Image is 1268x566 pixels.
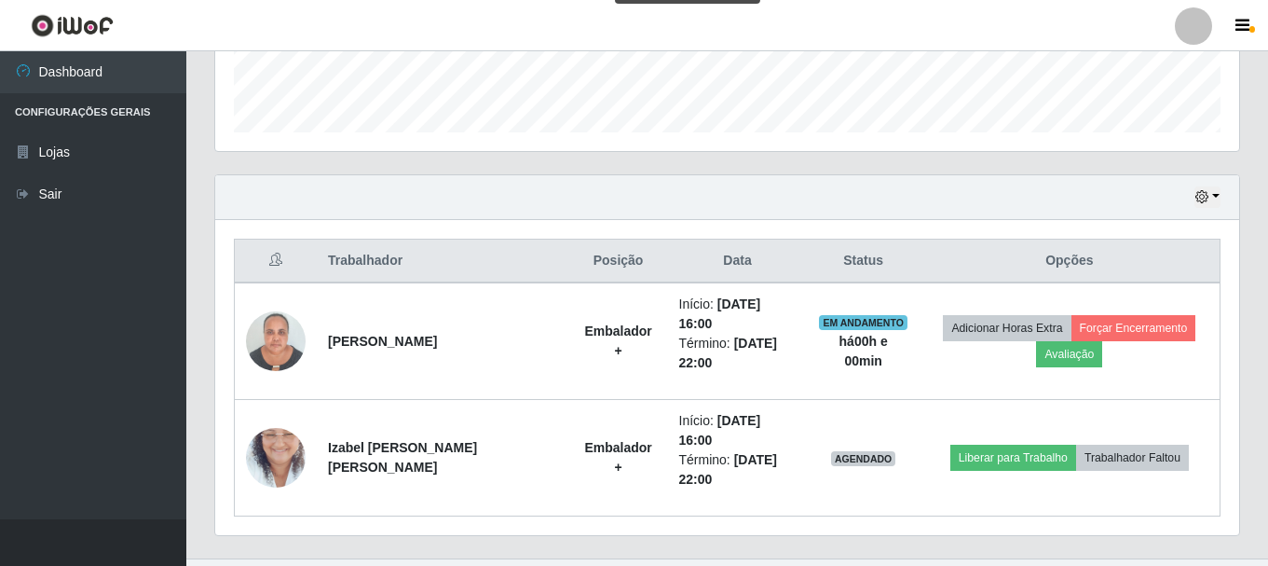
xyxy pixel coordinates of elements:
[1076,445,1189,471] button: Trabalhador Faltou
[679,413,761,448] time: [DATE] 16:00
[584,324,651,358] strong: Embalador +
[679,334,797,373] li: Término:
[1071,315,1196,341] button: Forçar Encerramento
[679,450,797,490] li: Término:
[920,240,1220,283] th: Opções
[246,301,306,380] img: 1733849599203.jpeg
[569,240,668,283] th: Posição
[246,405,306,511] img: 1677848309634.jpeg
[808,240,920,283] th: Status
[1036,341,1102,367] button: Avaliação
[679,297,761,331] time: [DATE] 16:00
[679,411,797,450] li: Início:
[943,315,1070,341] button: Adicionar Horas Extra
[317,240,569,283] th: Trabalhador
[584,440,651,475] strong: Embalador +
[831,451,896,466] span: AGENDADO
[668,240,808,283] th: Data
[839,334,888,368] strong: há 00 h e 00 min
[819,315,907,330] span: EM ANDAMENTO
[31,14,114,37] img: CoreUI Logo
[328,440,477,475] strong: Izabel [PERSON_NAME] [PERSON_NAME]
[328,334,437,349] strong: [PERSON_NAME]
[950,445,1076,471] button: Liberar para Trabalho
[679,295,797,334] li: Início:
